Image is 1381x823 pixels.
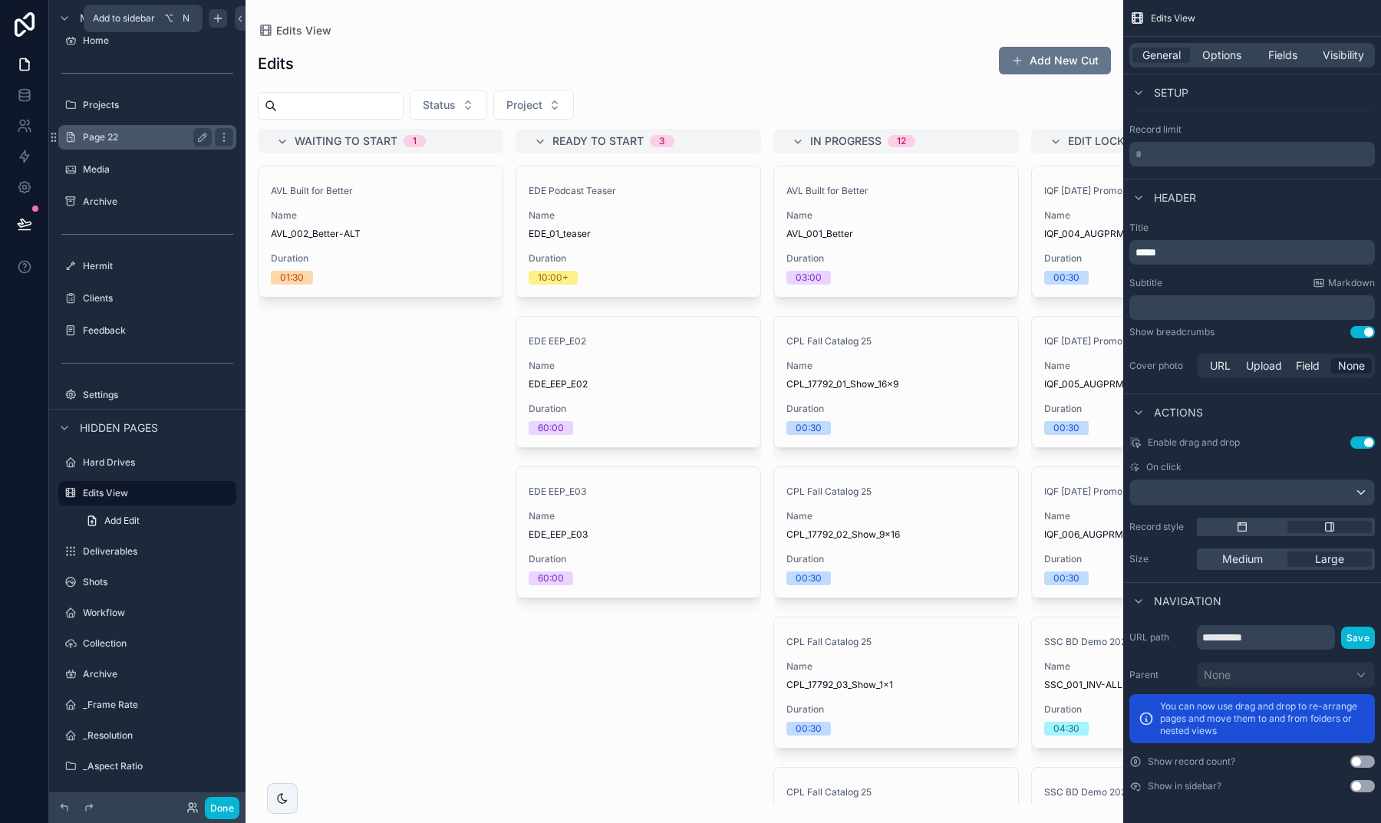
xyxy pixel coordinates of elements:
a: _Resolution [58,723,236,748]
span: Duration [1044,252,1264,265]
div: scrollable content [1129,295,1375,320]
label: Subtitle [1129,277,1162,289]
div: 00:30 [1053,421,1079,435]
div: 00:30 [1053,571,1079,585]
span: Visibility [1323,48,1364,63]
label: Cover photo [1129,360,1191,372]
label: Parent [1129,669,1191,681]
a: CPL Fall Catalog 25 [786,335,872,347]
span: Menu [80,11,112,26]
span: Markdown [1328,277,1375,289]
span: Name [786,660,1006,673]
a: Clients [58,286,236,311]
div: Show breadcrumbs [1129,326,1215,338]
a: Archive [58,189,236,214]
span: Waiting to Start [295,133,397,149]
span: IQF_006_AUGPRM30 [1044,528,1264,541]
a: EDE Podcast TeaserNameEDE_01_teaserDuration10:00+ [516,166,761,298]
span: Options [1202,48,1241,63]
span: Ready to Start [552,133,644,149]
label: Home [83,35,233,47]
span: Edits View [1151,12,1195,25]
a: AVL Built for Better [271,185,353,197]
a: Deliverables [58,539,236,564]
a: Settings [58,383,236,407]
span: Header [1154,190,1196,206]
span: Name [529,510,748,522]
span: SSC BD Demo 2025 [1044,636,1132,648]
span: Project [506,97,542,113]
a: Archive [58,662,236,686]
a: CPL Fall Catalog 25NameCPL_17792_03_Show_1x1Duration00:30 [773,617,1019,749]
span: EDE_EEP_E03 [529,528,748,541]
a: Projects [58,93,236,117]
span: None [1338,358,1365,374]
label: Show record count? [1148,756,1235,768]
h1: Edits [258,53,294,74]
span: AVL_002_Better-ALT [271,228,490,240]
a: Home [58,28,236,53]
label: Show in sidebar? [1148,780,1221,792]
span: Name [786,360,1006,372]
button: None [1197,662,1375,688]
span: CPL Fall Catalog 25 [786,636,872,648]
a: IQF [DATE] Promo [1044,185,1122,197]
label: Hermit [83,260,233,272]
span: IQF [DATE] Promo [1044,486,1122,498]
a: EDE EEP_E02NameEDE_EEP_E02Duration60:00 [516,316,761,448]
span: Duration [1044,553,1264,565]
p: You can now use drag and drop to re-arrange pages and move them to and from folders or nested views [1160,700,1366,737]
span: Enable drag and drop [1148,436,1240,449]
a: IQF [DATE] PromoNameIQF_006_AUGPRM30Duration00:30 [1031,466,1277,598]
a: AVL Built for Better [786,185,868,197]
span: Name [529,360,748,372]
label: Record style [1129,521,1191,533]
label: Projects [83,99,233,111]
span: Name [1044,360,1264,372]
span: Duration [786,252,1006,265]
span: EDE EEP_E02 [529,335,586,347]
span: Large [1315,551,1344,567]
span: Hidden pages [80,420,158,436]
span: Name [1044,209,1264,222]
a: CPL Fall Catalog 25NameCPL_17792_01_Show_16x9Duration00:30 [773,316,1019,448]
label: Clients [83,292,233,305]
a: IQF [DATE] PromoNameIQF_005_AUGPRM30Duration00:30 [1031,316,1277,448]
span: Duration [786,403,1006,415]
div: 60:00 [538,571,564,585]
span: URL [1210,358,1231,374]
div: 1 [413,135,417,147]
label: Shots [83,576,233,588]
a: Edits View [58,481,236,505]
span: Name [1044,510,1264,522]
span: EDE EEP_E03 [529,486,586,498]
label: Size [1129,553,1191,565]
span: Duration [1044,703,1264,716]
a: Collection [58,631,236,656]
span: CPL_17792_02_Show_9x16 [786,528,1006,541]
span: Duration [529,252,748,265]
a: Markdown [1313,277,1375,289]
div: 60:00 [538,421,564,435]
label: Record limit [1129,123,1182,136]
span: SSC BD Demo 2025 [1044,786,1132,798]
span: Duration [786,553,1006,565]
span: EDE_01_teaser [529,228,748,240]
label: _Frame Rate [83,699,233,711]
a: Add New Cut [999,47,1111,74]
span: Navigation [1154,594,1221,609]
button: Save [1341,627,1375,649]
span: Name [786,209,1006,222]
span: Name [529,209,748,222]
span: N [180,12,192,25]
div: 00:30 [796,421,822,435]
a: EDE Podcast Teaser [529,185,616,197]
span: Name [1044,660,1264,673]
span: CPL Fall Catalog 25 [786,786,872,798]
div: 10:00+ [538,271,569,285]
span: Name [786,510,1006,522]
span: In Progress [810,133,882,149]
span: Duration [529,403,748,415]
